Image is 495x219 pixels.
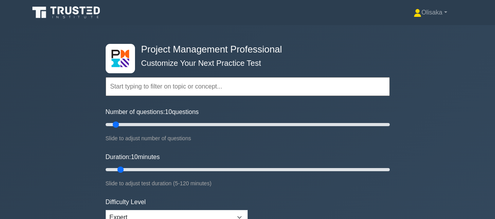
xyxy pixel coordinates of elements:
div: Slide to adjust number of questions [106,134,390,143]
label: Number of questions: questions [106,107,199,117]
label: Difficulty Level [106,197,146,207]
span: 10 [131,154,138,160]
div: Slide to adjust test duration (5-120 minutes) [106,179,390,188]
input: Start typing to filter on topic or concept... [106,77,390,96]
label: Duration: minutes [106,152,160,162]
span: 10 [165,109,172,115]
a: Olisaka [395,5,466,20]
h4: Project Management Professional [138,44,351,55]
